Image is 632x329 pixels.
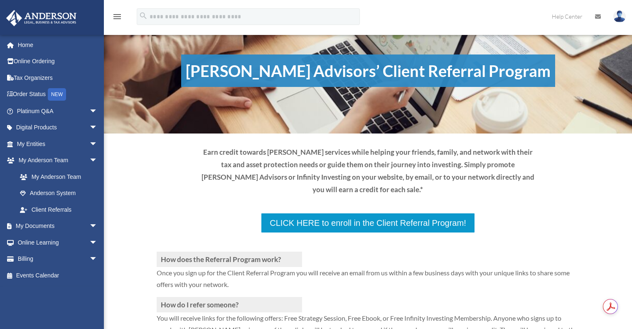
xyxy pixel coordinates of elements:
p: Once you sign up for the Client Referral Program you will receive an email from us within a few b... [157,267,579,297]
img: User Pic [613,10,626,22]
a: Events Calendar [6,267,110,284]
a: Anderson System [12,185,110,202]
a: My Anderson Team [12,168,110,185]
span: arrow_drop_down [89,234,106,251]
a: My Documentsarrow_drop_down [6,218,110,235]
h1: [PERSON_NAME] Advisors’ Client Referral Program [181,54,555,87]
h3: How do I refer someone? [157,297,302,312]
a: Billingarrow_drop_down [6,251,110,267]
a: menu [112,15,122,22]
span: arrow_drop_down [89,218,106,235]
a: Order StatusNEW [6,86,110,103]
a: Tax Organizers [6,69,110,86]
span: arrow_drop_down [89,136,106,153]
span: arrow_drop_down [89,152,106,169]
a: Online Ordering [6,53,110,70]
a: CLICK HERE to enroll in the Client Referral Program! [261,213,475,233]
a: My Entitiesarrow_drop_down [6,136,110,152]
a: Online Learningarrow_drop_down [6,234,110,251]
a: Client Referrals [12,201,106,218]
h3: How does the Referral Program work? [157,252,302,267]
span: arrow_drop_down [89,103,106,120]
img: Anderson Advisors Platinum Portal [4,10,79,26]
a: Digital Productsarrow_drop_down [6,119,110,136]
i: menu [112,12,122,22]
a: Home [6,37,110,53]
div: NEW [48,88,66,101]
span: arrow_drop_down [89,119,106,136]
a: Platinum Q&Aarrow_drop_down [6,103,110,119]
i: search [139,11,148,20]
p: Earn credit towards [PERSON_NAME] services while helping your friends, family, and network with t... [199,146,537,195]
a: My Anderson Teamarrow_drop_down [6,152,110,169]
span: arrow_drop_down [89,251,106,268]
